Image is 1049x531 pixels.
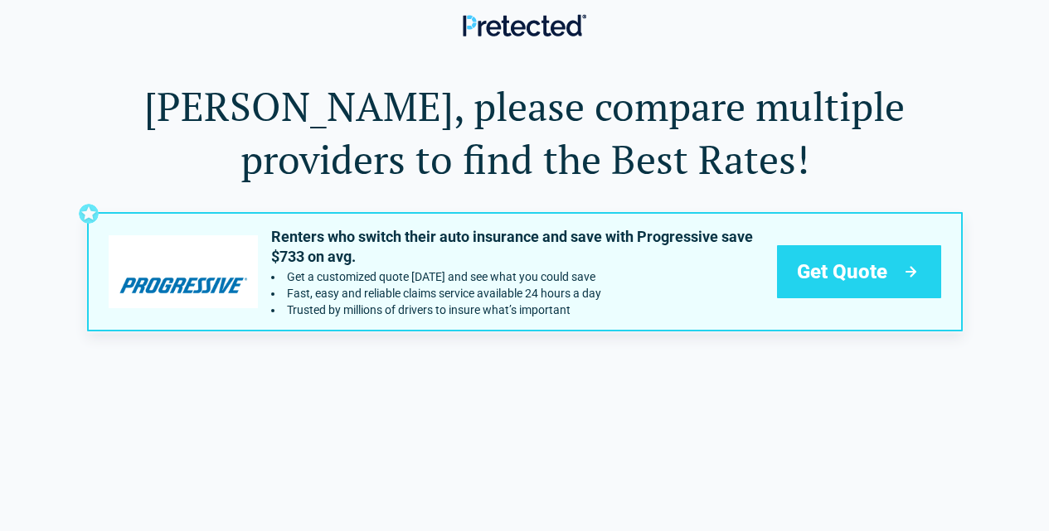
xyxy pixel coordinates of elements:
[797,258,887,285] span: Get Quote
[271,270,764,283] li: Get a customized quote today and see what you could save
[271,287,764,300] li: Fast, easy and reliable claims service available 24 hours a day
[87,80,963,186] h1: [PERSON_NAME], please compare multiple providers to find the Best Rates!
[109,235,258,307] img: progressive's logo
[87,212,963,331] a: progressive's logoRenters who switch their auto insurance and save with Progressive save $733 on ...
[271,227,764,267] p: Renters who switch their auto insurance and save with Progressive save $733 on avg.
[271,303,764,316] li: Trusted by millions of drivers to insure what’s important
